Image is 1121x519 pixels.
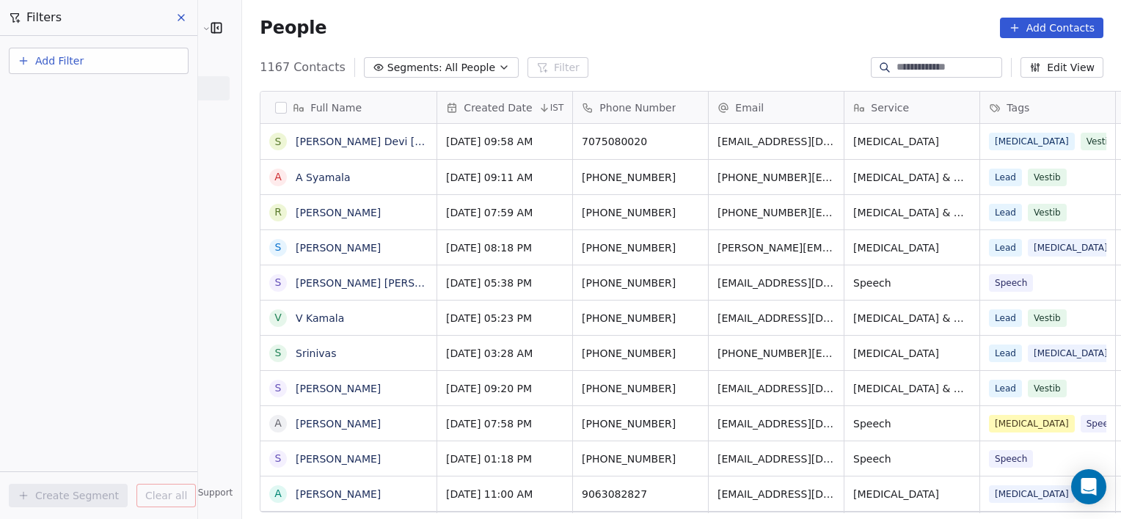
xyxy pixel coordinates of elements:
[260,92,437,123] div: Full Name
[735,100,764,115] span: Email
[989,309,1022,327] span: Lead
[717,276,835,290] span: [EMAIL_ADDRESS][DOMAIN_NAME]
[296,312,344,324] a: V Kamala
[717,170,835,185] span: [PHONE_NUMBER][EMAIL_ADDRESS][DOMAIN_NAME]
[437,92,572,123] div: Created DateIST
[275,486,282,501] div: A
[446,276,563,290] span: [DATE] 05:38 PM
[989,380,1022,397] span: Lead
[464,100,532,115] span: Created Date
[717,134,835,149] span: [EMAIL_ADDRESS][DOMAIN_NAME]
[1028,345,1114,362] span: [MEDICAL_DATA]
[853,487,971,501] span: [MEDICAL_DATA]
[582,452,699,466] span: [PHONE_NUMBER]
[296,453,381,465] a: [PERSON_NAME]
[260,124,437,513] div: grid
[446,416,563,431] span: [DATE] 07:58 PM
[527,57,588,78] button: Filter
[387,60,442,76] span: Segments:
[989,485,1075,503] span: [MEDICAL_DATA]
[989,239,1022,257] span: Lead
[853,205,971,220] span: [MEDICAL_DATA] & Dizziness
[989,274,1033,292] span: Speech
[1071,469,1106,504] div: Open Intercom Messenger
[275,380,282,396] div: S
[853,381,971,396] span: [MEDICAL_DATA] & Dizziness
[582,311,699,325] span: [PHONE_NUMBER]
[296,347,336,359] a: Srinivas
[446,452,563,466] span: [DATE] 01:18 PM
[296,172,350,183] a: A Syamala
[709,92,844,123] div: Email
[275,416,282,431] div: A
[582,381,699,396] span: [PHONE_NUMBER]
[275,169,282,185] div: A
[260,17,326,39] span: People
[550,102,564,114] span: IST
[573,92,708,123] div: Phone Number
[1007,100,1029,115] span: Tags
[296,418,381,430] a: [PERSON_NAME]
[445,60,495,76] span: All People
[582,134,699,149] span: 7075080020
[296,242,381,254] a: [PERSON_NAME]
[717,416,835,431] span: [EMAIL_ADDRESS][DOMAIN_NAME]
[275,134,282,150] div: S
[717,240,835,255] span: [PERSON_NAME][EMAIL_ADDRESS][PERSON_NAME][DOMAIN_NAME]
[989,415,1075,432] span: [MEDICAL_DATA]
[717,487,835,501] span: [EMAIL_ADDRESS][DOMAIN_NAME]
[296,207,381,218] a: [PERSON_NAME]
[717,346,835,361] span: [PHONE_NUMBER][EMAIL_ADDRESS][DOMAIN_NAME]
[853,276,971,290] span: Speech
[446,381,563,396] span: [DATE] 09:20 PM
[989,345,1022,362] span: Lead
[296,136,496,147] a: [PERSON_NAME] Devi [PERSON_NAME]
[1028,204,1067,221] span: Vestib
[446,170,563,185] span: [DATE] 09:11 AM
[582,487,699,501] span: 9063082827
[717,205,835,220] span: [PHONE_NUMBER][EMAIL_ADDRESS][DOMAIN_NAME]
[1020,57,1103,78] button: Edit View
[275,310,282,325] div: V
[853,452,971,466] span: Speech
[717,452,835,466] span: [EMAIL_ADDRESS][DOMAIN_NAME]
[853,416,971,431] span: Speech
[446,487,563,501] span: [DATE] 11:00 AM
[582,276,699,290] span: [PHONE_NUMBER]
[275,275,282,290] div: S
[165,487,233,498] span: Help & Support
[1028,239,1114,257] span: [MEDICAL_DATA]
[296,488,381,500] a: [PERSON_NAME]
[275,240,282,255] div: S
[310,100,362,115] span: Full Name
[599,100,676,115] span: Phone Number
[446,346,563,361] span: [DATE] 03:28 AM
[989,133,1075,150] span: [MEDICAL_DATA]
[446,205,563,220] span: [DATE] 07:59 AM
[296,277,470,289] a: [PERSON_NAME] [PERSON_NAME]
[853,170,971,185] span: [MEDICAL_DATA] & Dizziness
[582,170,699,185] span: [PHONE_NUMBER]
[1028,309,1067,327] span: Vestib
[582,240,699,255] span: [PHONE_NUMBER]
[582,205,699,220] span: [PHONE_NUMBER]
[871,100,909,115] span: Service
[582,416,699,431] span: [PHONE_NUMBER]
[582,346,699,361] span: [PHONE_NUMBER]
[446,311,563,325] span: [DATE] 05:23 PM
[1081,133,1120,150] span: Vestib
[989,204,1022,221] span: Lead
[844,92,979,123] div: Service
[853,346,971,361] span: [MEDICAL_DATA]
[980,92,1115,123] div: Tags
[853,134,971,149] span: [MEDICAL_DATA]
[1000,18,1103,38] button: Add Contacts
[1028,380,1067,397] span: Vestib
[296,383,381,394] a: [PERSON_NAME]
[1028,169,1067,186] span: Vestib
[989,169,1022,186] span: Lead
[853,240,971,255] span: [MEDICAL_DATA]
[275,345,282,361] div: S
[274,205,282,220] div: R
[275,451,282,466] div: S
